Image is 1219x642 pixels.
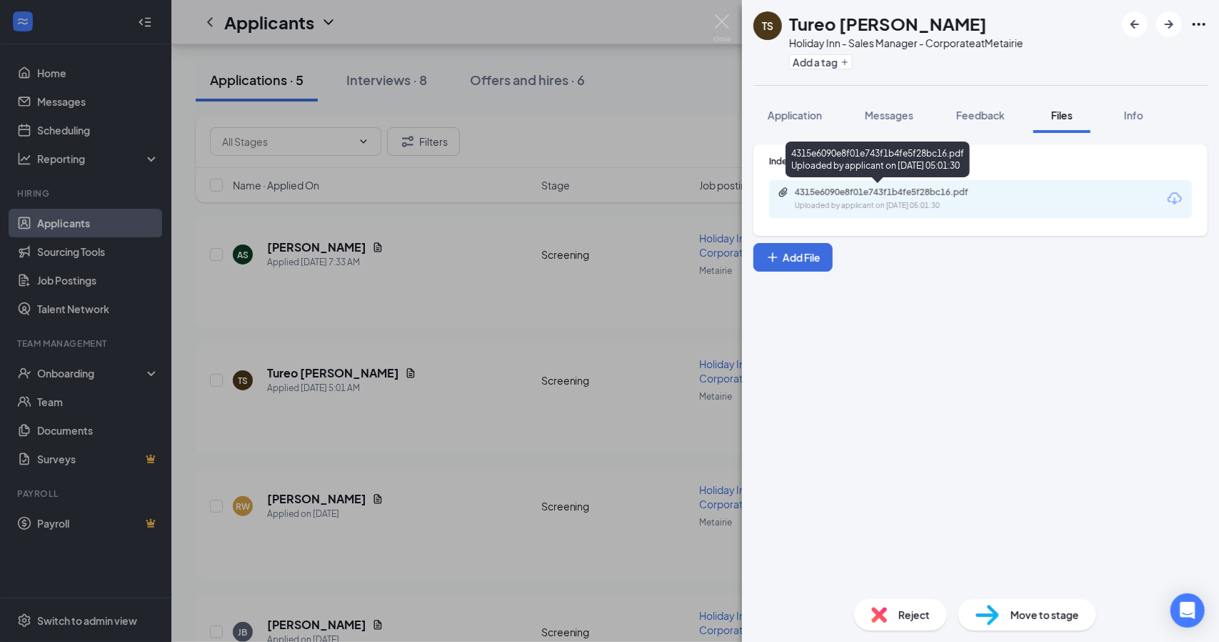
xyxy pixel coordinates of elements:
[789,54,853,69] button: PlusAdd a tag
[1124,109,1143,122] span: Info
[1126,16,1143,33] svg: ArrowLeftNew
[789,36,1023,50] div: Holiday Inn - Sales Manager - Corporate at Metairie
[778,187,1009,212] a: Paperclip4315e6090e8f01e743f1b4fe5f28bc16.pdfUploaded by applicant on [DATE] 05:01:30
[769,155,1192,167] div: Indeed Resume
[1156,11,1182,37] button: ArrowRight
[956,109,1005,122] span: Feedback
[762,19,773,33] div: TS
[1010,607,1079,623] span: Move to stage
[841,58,849,66] svg: Plus
[753,243,833,272] button: Add FilePlus
[1160,16,1178,33] svg: ArrowRight
[778,187,789,198] svg: Paperclip
[898,607,930,623] span: Reject
[1051,109,1073,122] span: Files
[766,250,780,265] svg: Plus
[1122,11,1148,37] button: ArrowLeftNew
[795,200,1009,212] div: Uploaded by applicant on [DATE] 05:01:30
[795,187,995,198] div: 4315e6090e8f01e743f1b4fe5f28bc16.pdf
[768,109,822,122] span: Application
[1170,593,1205,628] div: Open Intercom Messenger
[786,142,970,177] div: 4315e6090e8f01e743f1b4fe5f28bc16.pdf Uploaded by applicant on [DATE] 05:01:30
[865,109,913,122] span: Messages
[1166,190,1183,207] svg: Download
[789,11,987,36] h1: Tureo [PERSON_NAME]
[1190,16,1208,33] svg: Ellipses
